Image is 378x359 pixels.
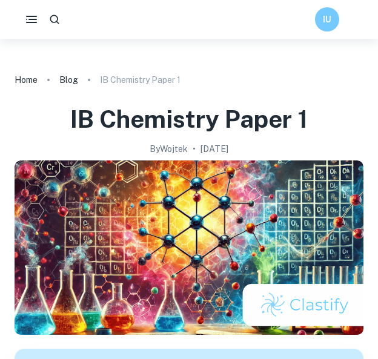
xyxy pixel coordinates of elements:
h2: [DATE] [201,142,228,156]
h1: IB Chemistry Paper 1 [70,103,308,135]
h2: By Wojtek [150,142,188,156]
p: • [193,142,196,156]
h6: IU [320,13,334,26]
img: IB Chemistry Paper 1 cover image [15,160,363,335]
a: Blog [59,71,78,88]
button: IU [315,7,339,31]
a: Home [15,71,38,88]
p: IB Chemistry Paper 1 [100,73,181,87]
